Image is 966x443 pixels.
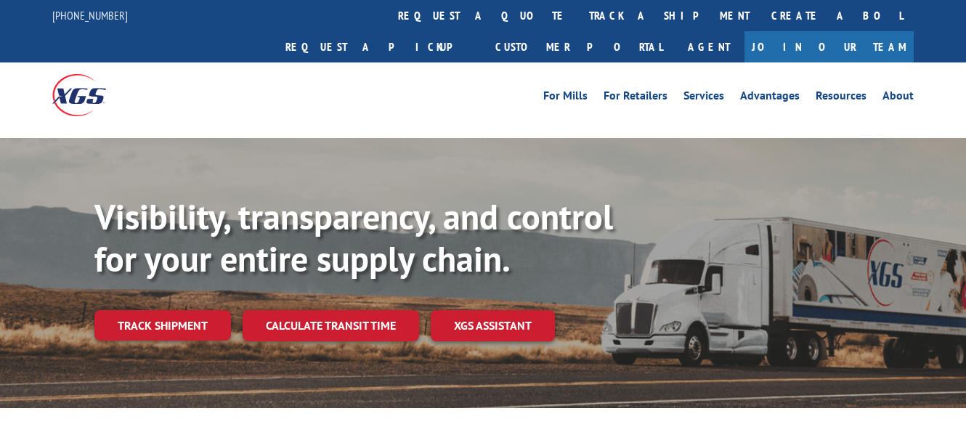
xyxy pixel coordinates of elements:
[673,31,744,62] a: Agent
[683,90,724,106] a: Services
[52,8,128,23] a: [PHONE_NUMBER]
[543,90,588,106] a: For Mills
[740,90,800,106] a: Advantages
[275,31,484,62] a: Request a pickup
[882,90,914,106] a: About
[604,90,667,106] a: For Retailers
[744,31,914,62] a: Join Our Team
[243,310,419,341] a: Calculate transit time
[94,194,613,281] b: Visibility, transparency, and control for your entire supply chain.
[816,90,866,106] a: Resources
[94,310,231,341] a: Track shipment
[484,31,673,62] a: Customer Portal
[431,310,555,341] a: XGS ASSISTANT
